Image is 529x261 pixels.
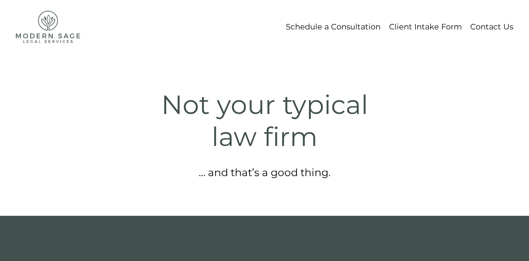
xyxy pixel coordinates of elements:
a: Schedule a Consultation [286,20,381,34]
a: Client Intake Form [389,20,462,34]
h1: Not your typical law firm [16,89,513,153]
a: Contact Us [470,20,513,34]
p: … and that’s a good thing. [16,164,513,181]
img: Modern Sage Legal Services [16,11,80,43]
